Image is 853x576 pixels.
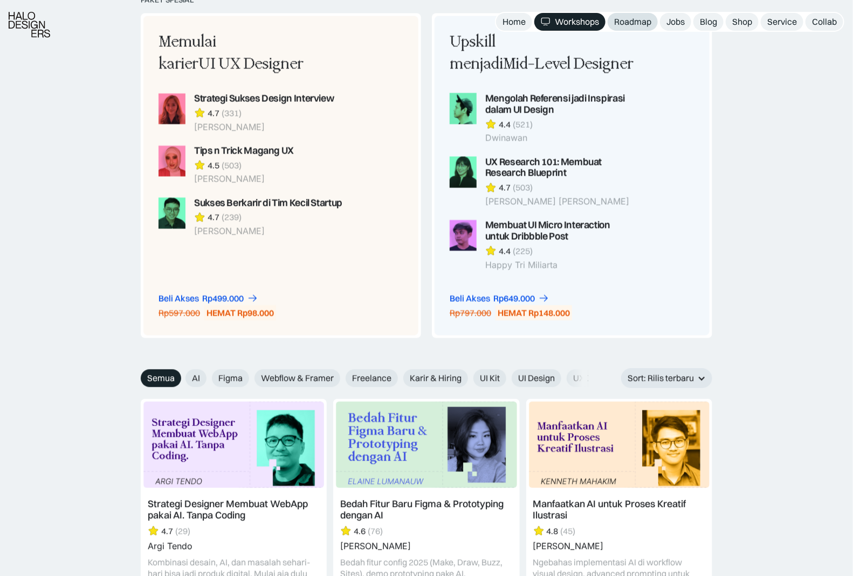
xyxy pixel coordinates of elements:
span: UX Design [573,372,613,384]
a: Membuat UI Micro Interaction untuk Dribbble Post4.4(225)Happy Tri Miliarta [450,219,635,270]
div: Blog [700,16,717,27]
div: HEMAT Rp148.000 [498,307,570,318]
a: Sukses Berkarir di Tim Kecil Startup4.7(239)[PERSON_NAME] [159,197,344,237]
div: Tips n Trick Magang UX [194,145,294,156]
div: (239) [222,211,242,223]
div: Collab [812,16,837,27]
div: Bedah Fitur Baru Figma & Prototyping dengan AI [340,498,512,521]
div: 4.5 [208,159,219,171]
div: Sort: Rilis terbaru [621,368,712,388]
a: UX Research 101: Membuat Research Blueprint4.7(503)[PERSON_NAME] [PERSON_NAME] [450,156,635,207]
div: [PERSON_NAME] [PERSON_NAME] [485,196,635,206]
div: Membuat UI Micro Interaction untuk Dribbble Post [485,219,635,242]
div: 4.8 [547,525,559,537]
div: Strategi Sukses Design Interview [194,93,334,104]
span: UI Kit [480,372,500,384]
div: 4.4 [499,119,511,130]
a: Beli AksesRp649.000 [450,293,549,304]
span: UI Design [518,372,555,384]
span: Semua [147,372,175,384]
div: [PERSON_NAME] [533,541,604,551]
a: Blog [693,13,724,31]
div: 4.7 [208,107,219,119]
div: Strategi Designer Membuat WebApp pakai AI. Tanpa Coding [148,498,320,521]
a: Home [496,13,532,31]
div: (45) [561,525,576,537]
div: Dwinawan [485,133,635,143]
span: Karir & Hiring [410,372,462,384]
div: 4.6 [354,525,366,537]
div: 4.7 [499,182,511,193]
div: Rp649.000 [493,293,535,304]
div: [PERSON_NAME] [194,174,294,184]
div: Mengolah Referensi jadi Inspirasi dalam UI Design [485,93,635,115]
span: Freelance [352,372,391,384]
div: Memulai karier [159,31,344,75]
div: 4.7 [161,525,173,537]
div: [PERSON_NAME] [194,226,342,236]
div: Rp499.000 [202,293,244,304]
div: Beli Akses [450,293,490,304]
a: Strategi Sukses Design Interview4.7(331)[PERSON_NAME] [159,93,344,132]
div: (29) [175,525,190,537]
form: Email Form [141,369,588,387]
div: HEMAT Rp98.000 [207,307,274,318]
div: (331) [222,107,242,119]
a: Workshops [534,13,606,31]
div: (503) [222,159,242,171]
div: 4.7 [208,211,219,223]
span: Figma [218,372,243,384]
a: Shop [726,13,759,31]
div: Home [503,16,526,27]
div: Manfaatkan AI untuk Proses Kreatif Ilustrasi [533,498,705,521]
a: Beli AksesRp499.000 [159,293,258,304]
a: Roadmap [608,13,658,31]
span: Mid-Level Designer [503,54,634,73]
div: [PERSON_NAME] [340,541,411,551]
a: Jobs [660,13,691,31]
span: UI UX Designer [198,54,304,73]
a: Collab [806,13,843,31]
div: (503) [513,182,533,193]
div: Service [767,16,797,27]
div: Roadmap [614,16,651,27]
div: Happy Tri Miliarta [485,260,635,270]
span: Webflow & Framer [261,372,334,384]
div: [PERSON_NAME] [194,122,334,132]
div: Jobs [666,16,685,27]
div: (225) [513,245,533,256]
div: (76) [368,525,383,537]
div: Beli Akses [159,293,199,304]
div: Shop [732,16,752,27]
div: UX Research 101: Membuat Research Blueprint [485,156,635,179]
div: Rp797.000 [450,307,491,318]
span: AI [192,372,200,384]
div: 4.4 [499,245,511,256]
div: Upskill menjadi [450,31,635,75]
div: Workshops [555,16,599,27]
div: Sukses Berkarir di Tim Kecil Startup [194,197,342,209]
div: Rp597.000 [159,307,200,318]
a: Tips n Trick Magang UX4.5(503)[PERSON_NAME] [159,145,344,184]
div: Argi Tendo [148,541,192,551]
div: Sort: Rilis terbaru [628,372,694,384]
a: Service [761,13,803,31]
a: Mengolah Referensi jadi Inspirasi dalam UI Design4.4(521)Dwinawan [450,93,635,143]
div: (521) [513,119,533,130]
